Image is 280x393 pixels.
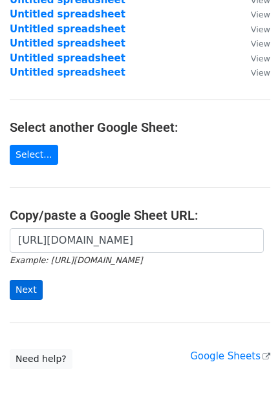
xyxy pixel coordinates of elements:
a: Google Sheets [190,350,270,362]
a: Untitled spreadsheet [10,8,125,20]
a: View [238,67,270,78]
a: View [238,37,270,49]
small: View [251,68,270,78]
a: Untitled spreadsheet [10,67,125,78]
a: Untitled spreadsheet [10,52,125,64]
small: View [251,25,270,34]
input: Next [10,280,43,300]
h4: Select another Google Sheet: [10,120,270,135]
a: Need help? [10,349,72,369]
small: View [251,39,270,48]
a: Untitled spreadsheet [10,23,125,35]
a: Untitled spreadsheet [10,37,125,49]
iframe: Chat Widget [215,331,280,393]
a: View [238,8,270,20]
a: View [238,52,270,64]
input: Paste your Google Sheet URL here [10,228,264,253]
small: View [251,54,270,63]
a: View [238,23,270,35]
h4: Copy/paste a Google Sheet URL: [10,207,270,223]
small: View [251,10,270,19]
a: Select... [10,145,58,165]
small: Example: [URL][DOMAIN_NAME] [10,255,142,265]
